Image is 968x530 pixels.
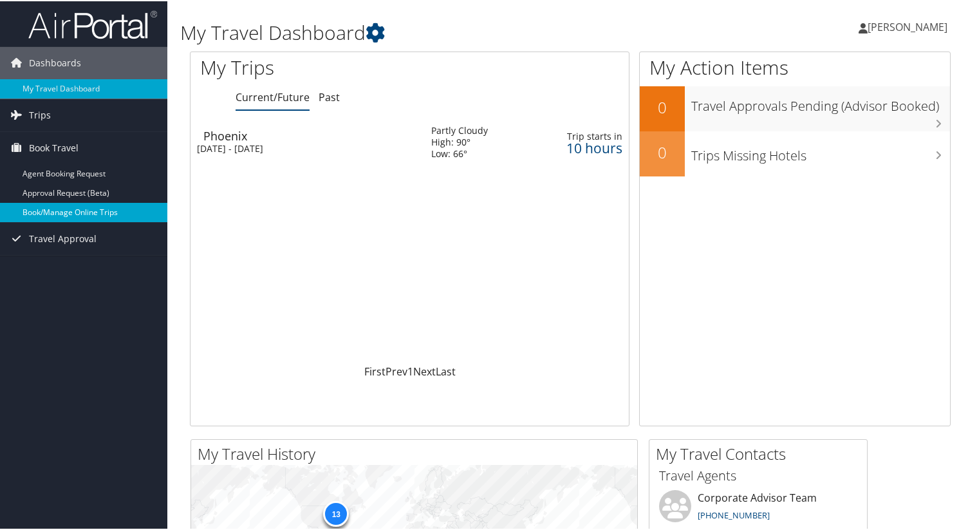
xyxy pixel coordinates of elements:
h1: My Travel Dashboard [180,18,700,45]
span: Book Travel [29,131,79,163]
a: [PERSON_NAME] [859,6,960,45]
span: [PERSON_NAME] [868,19,947,33]
h3: Trips Missing Hotels [691,139,950,164]
h2: 0 [640,140,685,162]
a: Prev [386,363,407,377]
div: High: 90° [431,135,488,147]
h2: My Travel Contacts [656,442,867,464]
img: airportal-logo.png [28,8,157,39]
a: First [364,363,386,377]
a: Current/Future [236,89,310,103]
h1: My Action Items [640,53,950,80]
a: 0Travel Approvals Pending (Advisor Booked) [640,85,950,130]
h2: 0 [640,95,685,117]
h3: Travel Agents [659,466,857,484]
div: Low: 66° [431,147,488,158]
span: Trips [29,98,51,130]
div: Phoenix [203,129,418,140]
h3: Travel Approvals Pending (Advisor Booked) [691,90,950,114]
div: Partly Cloudy [431,124,488,135]
a: Past [319,89,340,103]
div: [DATE] - [DATE] [197,142,412,153]
div: 10 hours [544,141,623,153]
span: Dashboards [29,46,81,78]
a: 1 [407,363,413,377]
a: Last [436,363,456,377]
span: Travel Approval [29,222,97,254]
a: 0Trips Missing Hotels [640,130,950,175]
a: Next [413,363,436,377]
div: Trip starts in [544,129,623,141]
h1: My Trips [200,53,436,80]
h2: My Travel History [198,442,637,464]
div: 13 [323,500,349,525]
a: [PHONE_NUMBER] [698,508,770,520]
